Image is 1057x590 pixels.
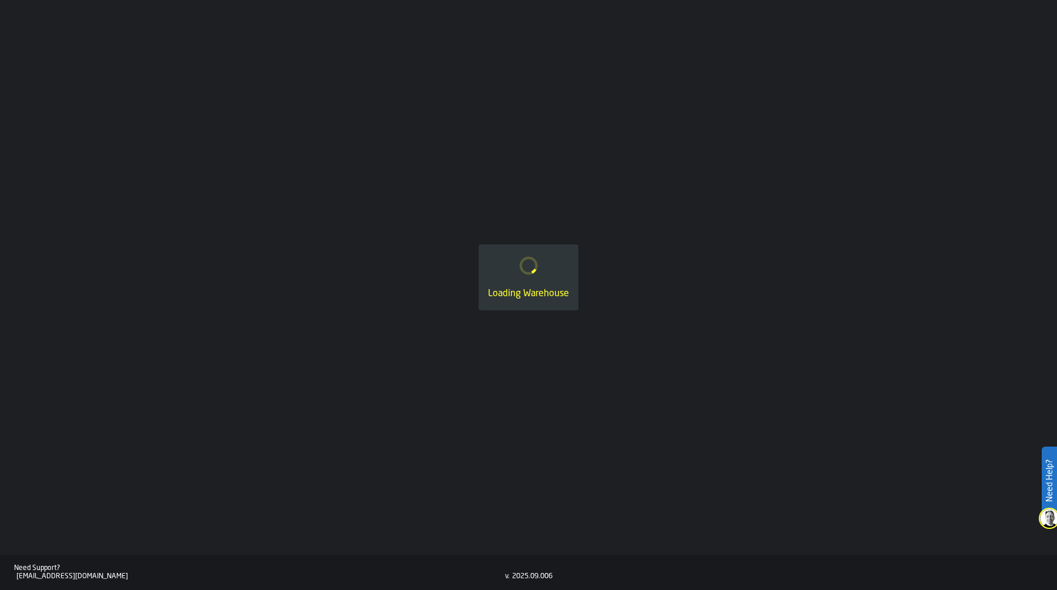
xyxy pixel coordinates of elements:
[16,572,505,581] div: [EMAIL_ADDRESS][DOMAIN_NAME]
[505,572,510,581] div: v.
[14,564,505,581] a: Need Support?[EMAIL_ADDRESS][DOMAIN_NAME]
[14,564,505,572] div: Need Support?
[512,572,553,581] div: 2025.09.006
[488,287,569,301] div: Loading Warehouse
